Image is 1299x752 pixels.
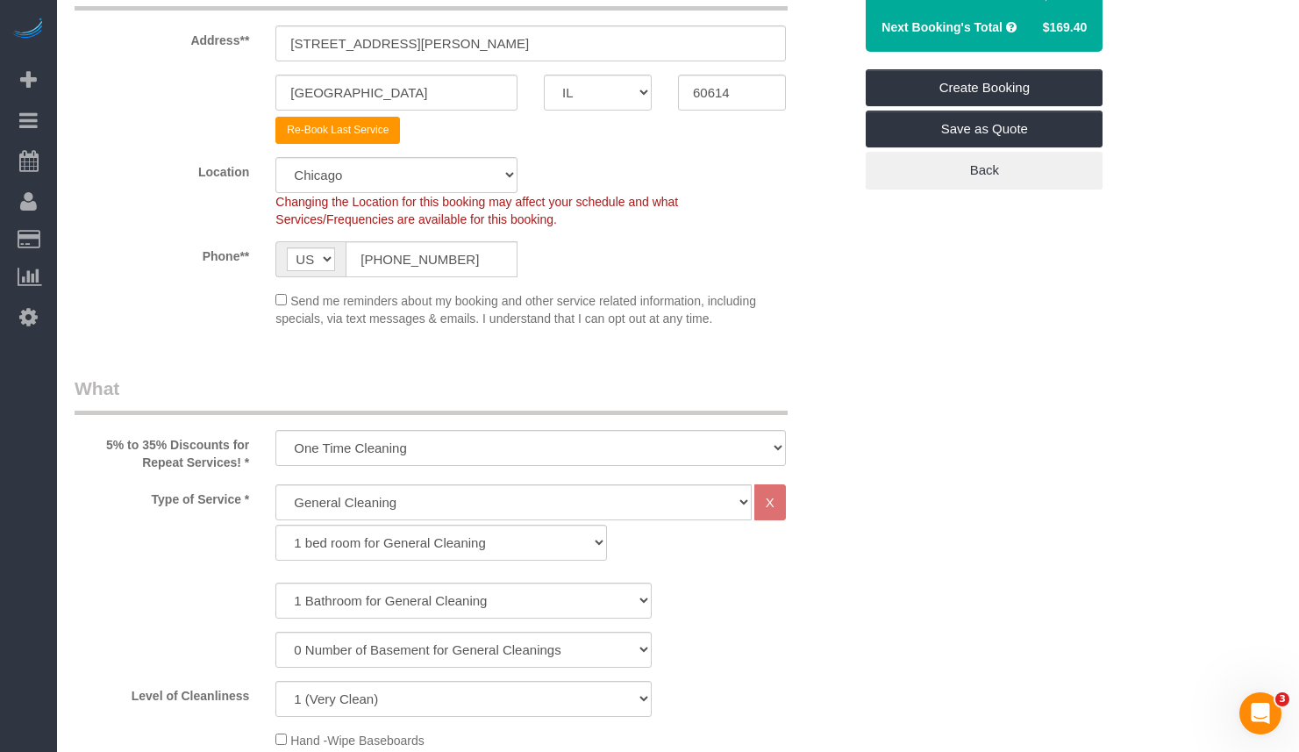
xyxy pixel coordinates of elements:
label: Level of Cleanliness [61,681,262,705]
a: Save as Quote [866,111,1103,147]
span: Hand -Wipe Baseboards [290,734,425,748]
span: $169.40 [1043,20,1088,34]
iframe: Intercom live chat [1239,692,1281,734]
legend: What [75,376,788,415]
img: Automaid Logo [11,18,46,42]
span: Send me reminders about my booking and other service related information, including specials, via... [275,294,756,326]
button: Re-Book Last Service [275,117,400,144]
label: Location [61,157,262,181]
a: Create Booking [866,69,1103,106]
label: Type of Service * [61,484,262,508]
span: 3 [1275,692,1289,706]
strong: Next Booking's Total [881,20,1003,34]
span: Changing the Location for this booking may affect your schedule and what Services/Frequencies are... [275,195,678,226]
input: Zip Code** [678,75,786,111]
a: Back [866,152,1103,189]
label: 5% to 35% Discounts for Repeat Services! * [61,430,262,471]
